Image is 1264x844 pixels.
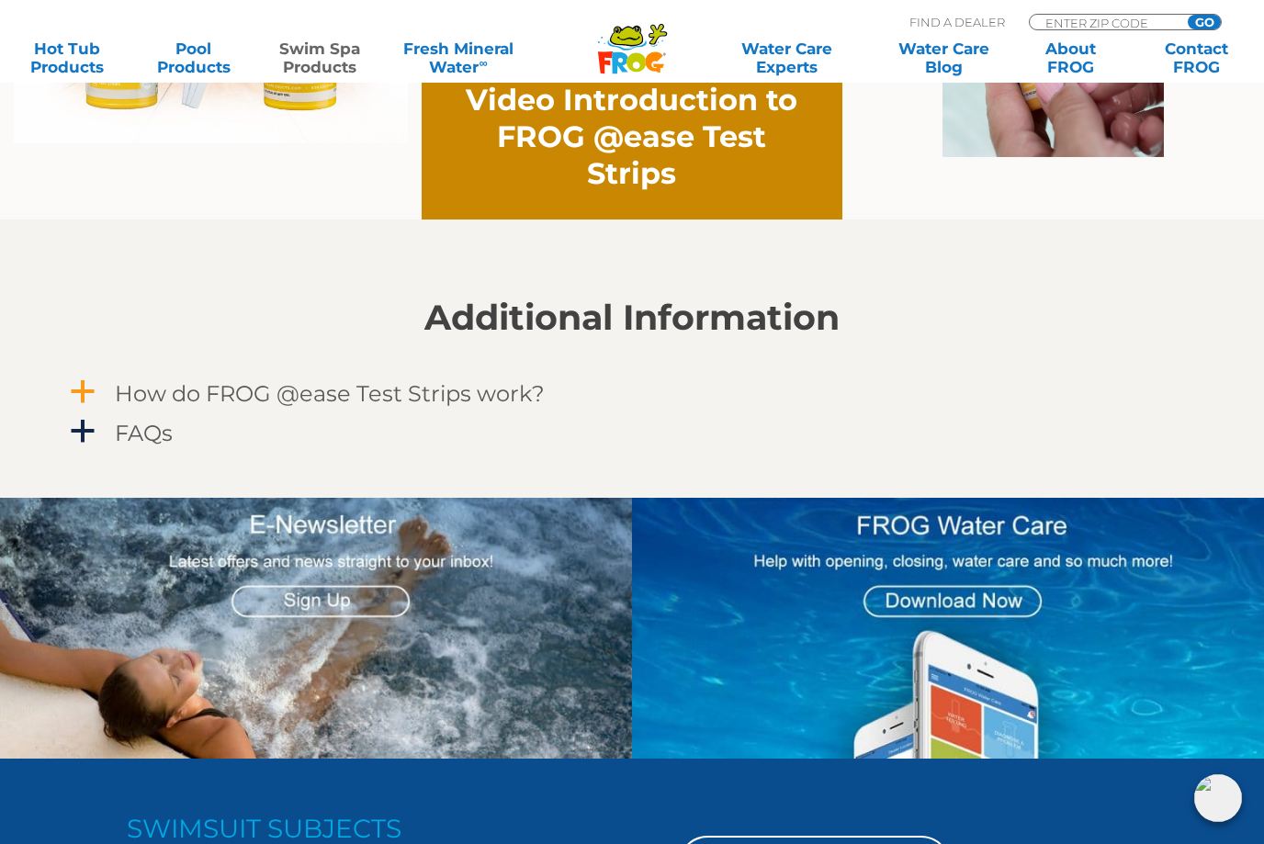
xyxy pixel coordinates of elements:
[464,82,801,192] h2: Video Introduction to FROG @ease Test Strips
[115,421,173,445] h4: FAQs
[271,39,369,76] a: Swim SpaProducts
[67,416,1197,450] a: a FAQs
[69,378,96,406] span: a
[1021,39,1120,76] a: AboutFROG
[144,39,243,76] a: PoolProducts
[479,56,487,70] sup: ∞
[115,381,545,406] h4: How do FROG @ease Test Strips work?
[1188,15,1221,29] input: GO
[127,814,540,843] h4: SWIMSUIT SUBJECTS
[1194,774,1242,822] img: openIcon
[69,418,96,445] span: a
[909,14,1005,30] p: Find A Dealer
[18,39,117,76] a: Hot TubProducts
[397,39,520,76] a: Fresh MineralWater∞
[67,377,1197,411] a: a How do FROG @ease Test Strips work?
[707,39,867,76] a: Water CareExperts
[1044,15,1168,30] input: Zip Code Form
[67,298,1197,338] h2: Additional Information
[632,498,1264,760] img: App Graphic
[895,39,993,76] a: Water CareBlog
[1147,39,1246,76] a: ContactFROG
